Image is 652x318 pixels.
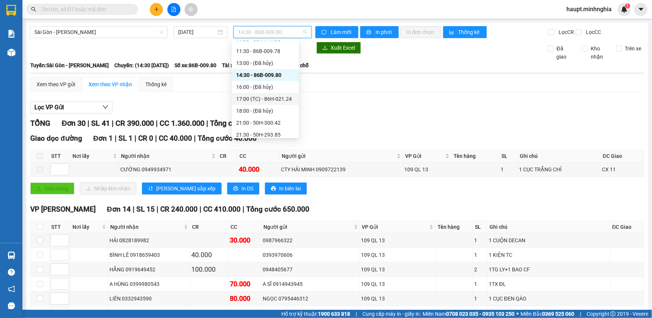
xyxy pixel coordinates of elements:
div: 1 [474,280,486,288]
span: Tổng cước 1.750.000 [210,119,280,128]
div: 14:30 - 86B-009.80 [236,71,294,79]
div: 16:00 - (Đã hủy) [236,83,294,91]
span: Lọc CR [556,28,575,36]
span: Làm mới [331,28,352,36]
span: | [242,205,244,213]
button: file-add [167,3,180,16]
div: 0948405677 [263,265,359,274]
td: 109 QL 13 [360,277,436,291]
div: 1 CỤC ĐEN QÁO [489,294,609,303]
span: | [356,310,357,318]
div: 1TX ĐL [489,280,609,288]
div: 1 HG - SIRO [489,309,609,317]
span: search [31,7,36,12]
span: CC 1.360.000 [160,119,204,128]
span: sort-ascending [148,186,153,192]
button: printerIn biên lai [265,183,307,194]
span: notification [8,286,15,293]
td: 109 QL 13 [403,162,452,177]
span: SL 15 [136,205,155,213]
div: 21:00 - 50H-300.42 [236,119,294,127]
span: 14:30 - 86B-009.80 [238,26,307,38]
div: 109 QL 13 [361,265,435,274]
span: Miền Bắc [520,310,574,318]
div: HẢI 0828189982 [109,236,189,244]
div: CTY HẢI MINH 0909722139 [281,165,402,174]
th: CC [238,150,280,162]
td: 109 QL 13 [360,233,436,248]
div: 21:30 - 50H-293.85 [236,131,294,139]
span: Tài xế: [222,61,238,69]
span: CC 410.000 [203,205,241,213]
span: haupt.minhnghia [560,4,618,14]
span: 1 [626,3,629,9]
span: TỔNG [30,119,50,128]
th: STT [49,150,71,162]
span: | [87,119,89,128]
div: 13:00 - (Đã hủy) [236,59,294,67]
div: 17:00 (TC) - 86H-021.24 [236,95,294,103]
div: 40.000 [239,164,279,175]
span: | [115,134,117,143]
span: Chuyến: (14:30 [DATE]) [114,61,169,69]
div: 109 QL 13 [361,251,435,259]
div: 1 CUỘN DECAN [489,236,609,244]
th: SL [473,221,488,233]
span: Đã giao [554,44,576,61]
span: CR 390.000 [115,119,154,128]
img: solution-icon [7,30,15,38]
div: Xem theo VP nhận [89,80,132,88]
td: CX 11 [601,162,644,177]
span: Đơn 30 [62,119,86,128]
span: Thống kê [458,28,481,36]
div: Xem theo VP gửi [37,80,75,88]
img: warehouse-icon [7,49,15,56]
div: 109 QL 13 [361,236,435,244]
th: Ghi chú [488,221,611,233]
span: bar-chart [449,29,455,35]
span: Nơi lấy [72,152,111,160]
button: caret-down [634,3,648,16]
div: CƯỜNG QUẬT 0905983362 [263,309,359,317]
span: | [194,134,196,143]
span: | [133,205,135,213]
div: BÌNH LÊ 0918659403 [109,251,189,259]
span: aim [188,7,194,12]
button: Lọc VP Gửi [30,102,112,113]
div: Thống kê [145,80,167,88]
div: 109 QL 13 [361,309,435,317]
span: caret-down [638,6,645,13]
span: SL 41 [91,119,110,128]
div: A SĨ 0914943945 [263,280,359,288]
div: 30.000 [230,235,260,246]
span: Nơi lấy [72,223,101,231]
span: Tổng cước 650.000 [246,205,309,213]
b: Tuyến: Sài Gòn - [PERSON_NAME] [30,62,109,68]
th: CC [229,221,262,233]
button: bar-chartThống kê [443,26,487,38]
span: file-add [171,7,176,12]
sup: 1 [625,3,630,9]
span: Hỗ trợ kỹ thuật: [281,310,350,318]
span: VP Gửi [362,223,428,231]
span: printer [271,186,276,192]
span: Miền Nam [423,310,515,318]
span: question-circle [8,269,15,276]
input: 12/08/2025 [178,28,216,36]
img: icon-new-feature [621,6,628,13]
div: 1 KIỆN TC [489,251,609,259]
div: 1 [501,165,516,174]
td: 109 QL 13 [360,248,436,262]
div: 1 [474,251,486,259]
div: A HÙNG 0399980543 [109,280,189,288]
span: Trên xe [622,44,645,53]
div: 40.000 [191,250,227,260]
span: plus [154,7,159,12]
span: Đơn 14 [107,205,131,213]
span: down [102,104,108,110]
span: Người gửi [282,152,395,160]
div: 1 CỤC TRẮNG CHỈ [519,165,600,174]
div: 109 QL 13 [361,294,435,303]
button: printerIn phơi [360,26,399,38]
input: Tìm tên, số ĐT hoặc mã đơn [41,5,129,13]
